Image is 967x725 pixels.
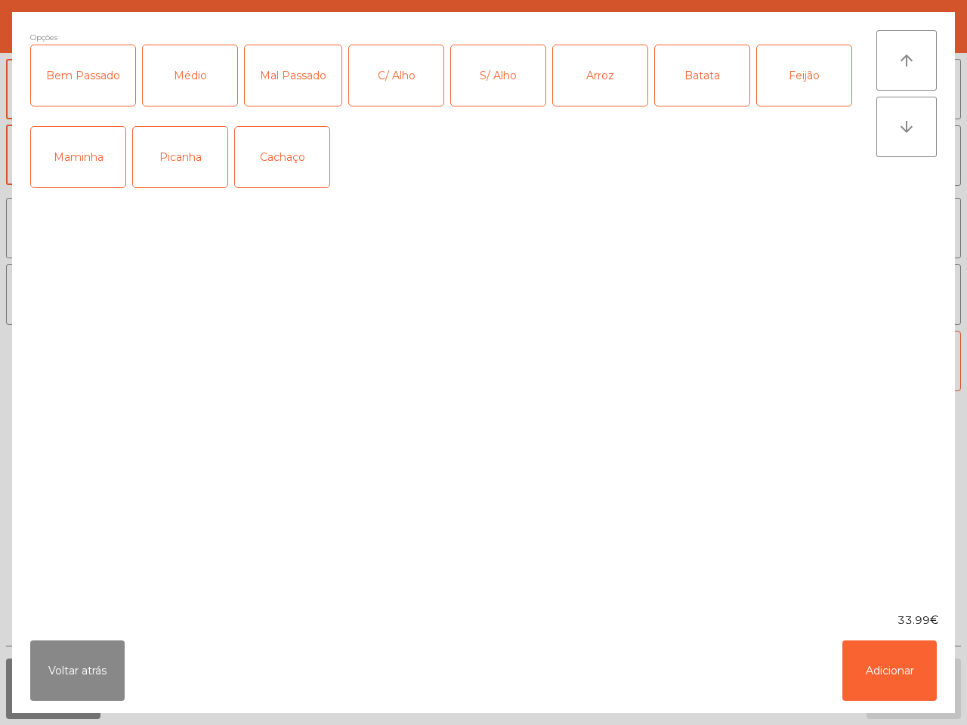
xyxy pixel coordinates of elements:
div: Maminha [31,127,125,187]
button: arrow_upward [876,30,937,91]
i: arrow_downward [897,118,916,136]
button: Voltar atrás [30,640,125,701]
div: Arroz [553,45,647,106]
div: 33.99€ [12,612,955,628]
div: S/ Alho [451,45,545,106]
div: Bem Passado [31,45,135,106]
div: C/ Alho [349,45,443,106]
div: Feijão [757,45,851,106]
button: arrow_downward [876,97,937,157]
i: arrow_upward [897,51,916,69]
div: Mal Passado [245,45,341,106]
button: Adicionar [842,640,937,701]
div: Cachaço [235,127,329,187]
div: Médio [143,45,237,106]
div: Picanha [133,127,227,187]
span: Opções [30,30,57,45]
div: Batata [655,45,749,106]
